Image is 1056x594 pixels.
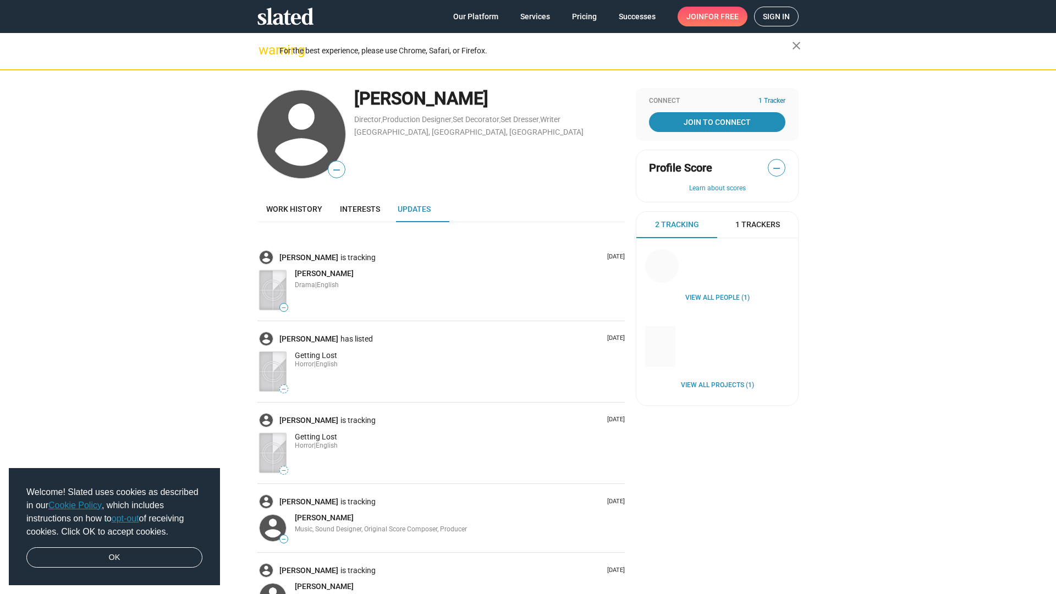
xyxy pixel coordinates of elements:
span: English [316,442,338,449]
span: — [280,305,288,311]
span: Welcome! Slated uses cookies as described in our , which includes instructions on how to of recei... [26,486,202,538]
mat-icon: warning [258,43,272,57]
a: [PERSON_NAME] [279,252,340,263]
p: [DATE] [603,253,625,261]
span: 1 Tracker [758,97,785,106]
span: has listed [340,334,375,344]
a: Join To Connect [649,112,785,132]
span: 1 Trackers [735,219,780,230]
a: [PERSON_NAME] [279,565,340,576]
span: Horror [295,360,314,368]
span: Join To Connect [651,112,783,132]
a: [PERSON_NAME] [295,581,354,592]
span: English [316,360,338,368]
span: , [499,117,501,123]
a: Pricing [563,7,606,26]
span: is tracking [340,565,378,576]
p: [DATE] [603,334,625,343]
a: Cookie Policy [48,501,102,510]
a: Set Dresser [501,115,539,124]
a: Our Platform [444,7,507,26]
span: English [317,281,339,289]
span: , [539,117,540,123]
a: Set Decorator [453,115,499,124]
span: [PERSON_NAME] [295,269,354,278]
a: Interests [331,196,389,222]
div: For the best experience, please use Chrome, Safari, or Firefox. [279,43,792,58]
a: Production Designer [382,115,452,124]
a: [PERSON_NAME] [279,415,340,426]
a: [PERSON_NAME] [279,497,340,507]
a: opt-out [112,514,139,523]
span: | [314,360,316,368]
span: Successes [619,7,656,26]
span: Work history [266,205,322,213]
p: [DATE] [603,498,625,506]
div: [PERSON_NAME] [354,87,625,111]
div: Connect [649,97,785,106]
button: Learn about scores [649,184,785,193]
a: Successes [610,7,664,26]
span: — [328,163,345,177]
p: [DATE] [603,566,625,575]
span: is tracking [340,252,378,263]
a: dismiss cookie message [26,547,202,568]
a: [PERSON_NAME] [295,513,354,523]
p: [DATE] [603,416,625,424]
span: — [280,468,288,474]
span: Drama [295,281,315,289]
a: Work history [257,196,331,222]
span: Pricing [572,7,597,26]
span: , [381,117,382,123]
a: Writer [540,115,560,124]
a: [PERSON_NAME] [295,268,354,279]
span: Music, Sound Designer, Original Score Composer, Producer [295,525,467,533]
span: Profile Score [649,161,712,175]
a: View all People (1) [685,294,750,302]
span: — [768,161,785,175]
div: cookieconsent [9,468,220,586]
mat-icon: close [790,39,803,52]
span: is tracking [340,415,378,426]
span: Join [686,7,739,26]
span: Our Platform [453,7,498,26]
a: View all Projects (1) [681,381,754,390]
a: Joinfor free [678,7,747,26]
span: [PERSON_NAME] [295,582,354,591]
a: [PERSON_NAME] [279,334,340,344]
span: for free [704,7,739,26]
a: Services [512,7,559,26]
span: 2 Tracking [655,219,699,230]
span: — [280,386,288,392]
span: | [315,281,317,289]
a: Director [354,115,381,124]
span: Horror [295,442,314,449]
a: [GEOGRAPHIC_DATA], [GEOGRAPHIC_DATA], [GEOGRAPHIC_DATA] [354,128,584,136]
span: Services [520,7,550,26]
span: Sign in [763,7,790,26]
span: | [314,442,316,449]
a: Sign in [754,7,799,26]
span: is tracking [340,497,378,507]
span: Interests [340,205,380,213]
span: — [280,536,288,542]
span: Getting Lost [295,432,337,441]
a: Updates [389,196,439,222]
span: , [452,117,453,123]
span: Updates [398,205,431,213]
span: Getting Lost [295,351,337,360]
span: [PERSON_NAME] [295,513,354,522]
